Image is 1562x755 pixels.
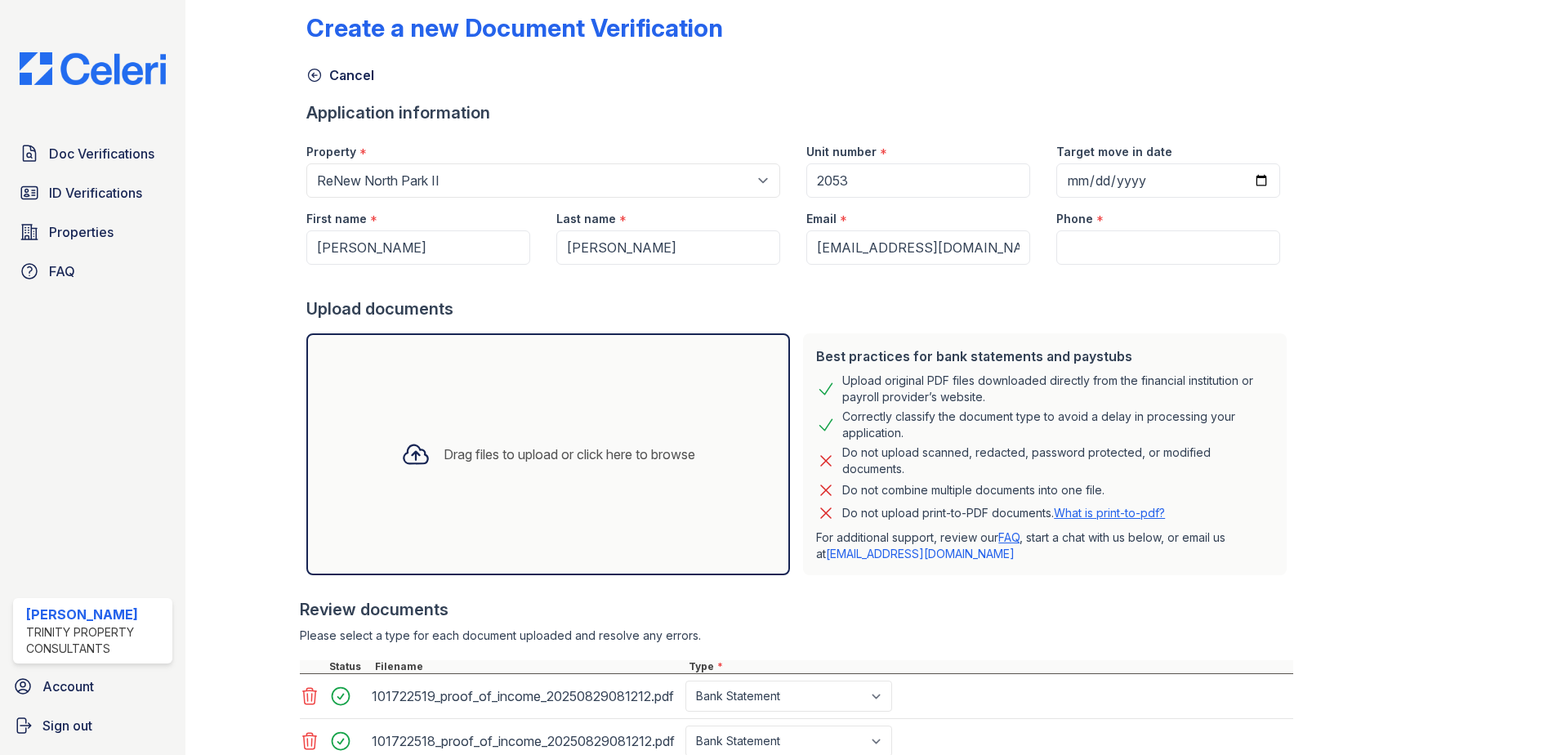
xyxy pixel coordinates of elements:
label: Phone [1056,211,1093,227]
div: Best practices for bank statements and paystubs [816,346,1274,366]
div: Correctly classify the document type to avoid a delay in processing your application. [842,409,1274,441]
span: Account [42,677,94,696]
label: First name [306,211,367,227]
a: ID Verifications [13,176,172,209]
div: Upload original PDF files downloaded directly from the financial institution or payroll provider’... [842,373,1274,405]
div: Status [326,660,372,673]
div: Type [685,660,1293,673]
a: Doc Verifications [13,137,172,170]
div: 101722519_proof_of_income_20250829081212.pdf [372,683,679,709]
label: Property [306,144,356,160]
a: Account [7,670,179,703]
a: Cancel [306,65,374,85]
a: [EMAIL_ADDRESS][DOMAIN_NAME] [826,547,1015,561]
div: 101722518_proof_of_income_20250829081212.pdf [372,728,679,754]
div: [PERSON_NAME] [26,605,166,624]
a: FAQ [998,530,1020,544]
p: Do not upload print-to-PDF documents. [842,505,1165,521]
label: Target move in date [1056,144,1172,160]
a: FAQ [13,255,172,288]
span: Sign out [42,716,92,735]
div: Review documents [300,598,1293,621]
span: Properties [49,222,114,242]
label: Unit number [806,144,877,160]
a: Properties [13,216,172,248]
div: Trinity Property Consultants [26,624,166,657]
div: Do not upload scanned, redacted, password protected, or modified documents. [842,445,1274,477]
a: Sign out [7,709,179,742]
div: Create a new Document Verification [306,13,723,42]
div: Filename [372,660,685,673]
div: Please select a type for each document uploaded and resolve any errors. [300,628,1293,644]
div: Application information [306,101,1293,124]
p: For additional support, review our , start a chat with us below, or email us at [816,529,1274,562]
label: Last name [556,211,616,227]
div: Drag files to upload or click here to browse [444,445,695,464]
div: Upload documents [306,297,1293,320]
span: Doc Verifications [49,144,154,163]
div: Do not combine multiple documents into one file. [842,480,1105,500]
span: ID Verifications [49,183,142,203]
label: Email [806,211,837,227]
a: What is print-to-pdf? [1054,506,1165,520]
img: CE_Logo_Blue-a8612792a0a2168367f1c8372b55b34899dd931a85d93a1a3d3e32e68fde9ad4.png [7,52,179,85]
span: FAQ [49,261,75,281]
